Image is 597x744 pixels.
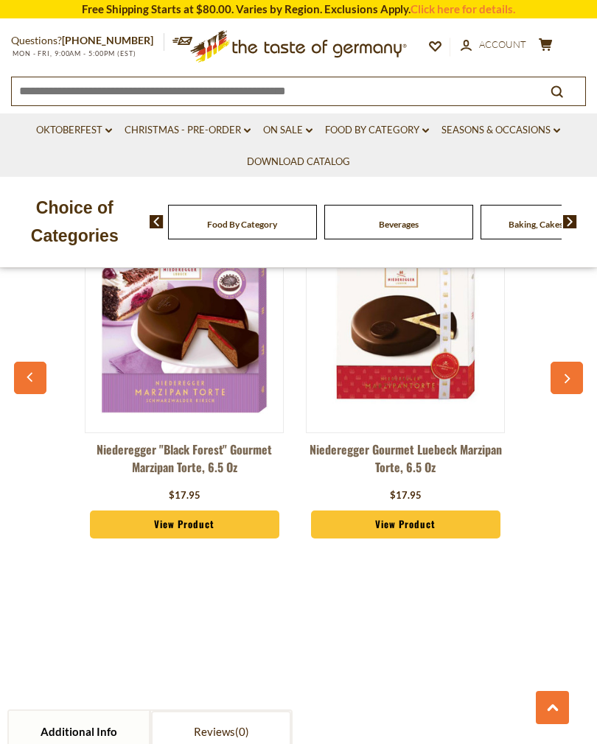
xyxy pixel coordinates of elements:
[479,38,526,50] span: Account
[306,441,505,485] a: Niederegger Gourmet Luebeck Marzipan Torte, 6.5 oz
[11,49,136,57] span: MON - FRI, 9:00AM - 5:00PM (EST)
[85,441,284,485] a: Niederegger "Black Forest" Gourmet Marzipan Torte, 6.5 oz
[125,122,251,138] a: Christmas - PRE-ORDER
[411,2,515,15] a: Click here for details.
[90,510,279,538] a: View Product
[207,219,277,230] a: Food By Category
[62,34,153,46] a: [PHONE_NUMBER]
[379,219,419,230] a: Beverages
[169,488,200,503] div: $17.95
[311,510,500,538] a: View Product
[390,488,422,503] div: $17.95
[263,122,313,138] a: On Sale
[307,231,504,429] img: Niederegger Gourmet Luebeck Marzipan Torte, 6.5 oz
[461,37,526,53] a: Account
[150,215,164,228] img: previous arrow
[563,215,577,228] img: next arrow
[85,231,283,429] img: Niederegger
[325,122,429,138] a: Food By Category
[11,32,164,50] p: Questions?
[36,122,112,138] a: Oktoberfest
[441,122,560,138] a: Seasons & Occasions
[247,154,350,170] a: Download Catalog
